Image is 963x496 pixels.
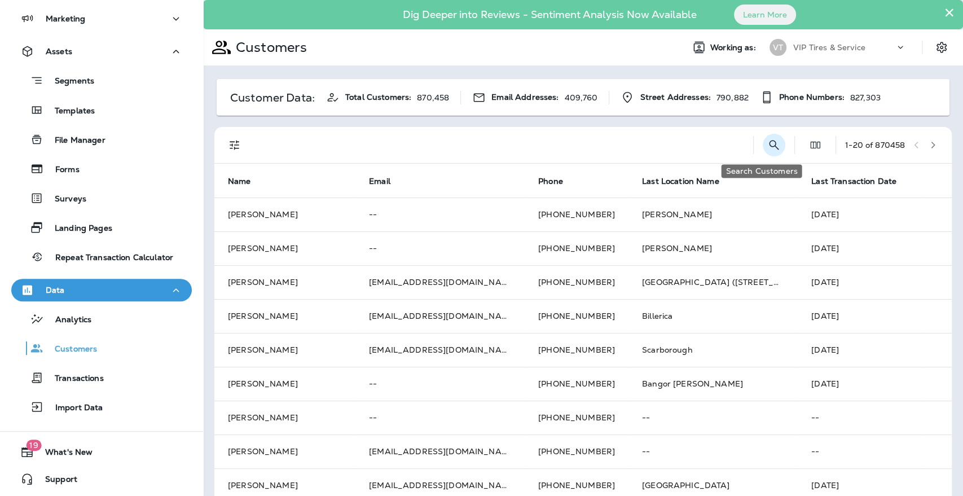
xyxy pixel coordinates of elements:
[931,37,952,58] button: Settings
[214,333,355,367] td: [PERSON_NAME]
[525,434,628,468] td: [PHONE_NUMBER]
[798,333,952,367] td: [DATE]
[369,177,390,186] span: Email
[214,367,355,401] td: [PERSON_NAME]
[370,13,729,16] p: Dig Deeper into Reviews - Sentiment Analysis Now Available
[214,265,355,299] td: [PERSON_NAME]
[525,367,628,401] td: [PHONE_NUMBER]
[811,413,938,422] p: --
[11,157,192,181] button: Forms
[850,93,881,102] p: 827,303
[11,128,192,151] button: File Manager
[716,93,749,102] p: 790,882
[710,43,758,52] span: Working as:
[369,210,511,219] p: --
[231,39,307,56] p: Customers
[11,307,192,331] button: Analytics
[345,93,411,102] span: Total Customers:
[369,413,511,422] p: --
[11,336,192,360] button: Customers
[214,434,355,468] td: [PERSON_NAME]
[223,134,246,156] button: Filters
[355,434,525,468] td: [EMAIL_ADDRESS][DOMAIN_NAME]
[642,413,784,422] p: --
[525,197,628,231] td: [PHONE_NUMBER]
[43,223,112,234] p: Landing Pages
[811,176,911,186] span: Last Transaction Date
[642,345,693,355] span: Scarborough
[642,209,712,220] span: [PERSON_NAME]
[525,299,628,333] td: [PHONE_NUMBER]
[642,379,743,389] span: Bangor [PERSON_NAME]
[734,5,796,25] button: Learn More
[11,279,192,301] button: Data
[214,299,355,333] td: [PERSON_NAME]
[34,475,77,488] span: Support
[43,76,94,87] p: Segments
[11,40,192,63] button: Assets
[642,176,734,186] span: Last Location Name
[46,47,72,56] p: Assets
[525,401,628,434] td: [PHONE_NUMBER]
[642,277,819,287] span: [GEOGRAPHIC_DATA] ([STREET_ADDRESS])
[525,231,628,265] td: [PHONE_NUMBER]
[11,186,192,210] button: Surveys
[355,333,525,367] td: [EMAIL_ADDRESS][DOMAIN_NAME]
[369,244,511,253] p: --
[525,265,628,299] td: [PHONE_NUMBER]
[44,403,103,414] p: Import Data
[798,197,952,231] td: [DATE]
[355,299,525,333] td: [EMAIL_ADDRESS][DOMAIN_NAME]
[11,366,192,389] button: Transactions
[43,374,104,384] p: Transactions
[944,3,955,21] button: Close
[798,231,952,265] td: [DATE]
[44,165,80,175] p: Forms
[721,164,802,178] div: Search Customers
[642,311,672,321] span: Billerica
[26,440,41,451] span: 19
[43,135,105,146] p: File Manager
[43,194,86,205] p: Surveys
[44,253,173,264] p: Repeat Transaction Calculator
[11,98,192,122] button: Templates
[640,93,710,102] span: Street Addresses:
[793,43,865,52] p: VIP Tires & Service
[804,134,826,156] button: Edit Fields
[525,333,628,367] td: [PHONE_NUMBER]
[11,7,192,30] button: Marketing
[46,286,65,295] p: Data
[763,134,785,156] button: Search Customers
[417,93,449,102] p: 870,458
[230,93,315,102] p: Customer Data:
[46,14,85,23] p: Marketing
[538,177,563,186] span: Phone
[214,197,355,231] td: [PERSON_NAME]
[769,39,786,56] div: VT
[214,401,355,434] td: [PERSON_NAME]
[11,245,192,269] button: Repeat Transaction Calculator
[811,177,896,186] span: Last Transaction Date
[845,141,905,150] div: 1 - 20 of 870458
[538,176,578,186] span: Phone
[811,447,938,456] p: --
[34,447,93,461] span: What's New
[798,265,952,299] td: [DATE]
[11,468,192,490] button: Support
[43,344,97,355] p: Customers
[798,299,952,333] td: [DATE]
[798,367,952,401] td: [DATE]
[228,176,266,186] span: Name
[11,216,192,239] button: Landing Pages
[642,243,712,253] span: [PERSON_NAME]
[11,395,192,419] button: Import Data
[642,480,729,490] span: [GEOGRAPHIC_DATA]
[369,176,405,186] span: Email
[355,265,525,299] td: [EMAIL_ADDRESS][DOMAIN_NAME]
[491,93,559,102] span: Email Addresses:
[43,106,95,117] p: Templates
[11,68,192,93] button: Segments
[44,315,91,326] p: Analytics
[779,93,845,102] span: Phone Numbers:
[564,93,597,102] p: 409,760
